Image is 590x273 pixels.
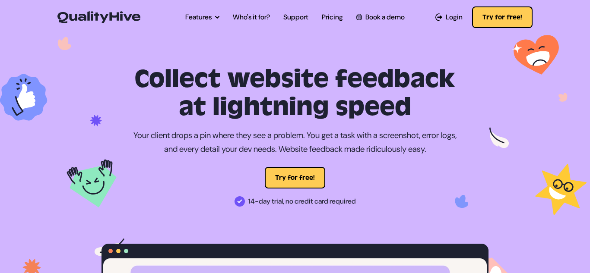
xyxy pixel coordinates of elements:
h1: Collect website feedback at lightning speed [102,66,488,122]
a: Support [283,12,308,22]
button: Try for free! [265,167,325,188]
img: 14-day trial, no credit card required [235,196,245,207]
a: Login [435,12,463,22]
a: Pricing [322,12,343,22]
span: 14-day trial, no credit card required [248,195,356,208]
span: Login [446,12,463,22]
p: Your client drops a pin where they see a problem. You get a task with a screenshot, error logs, a... [133,129,457,157]
img: QualityHive - Bug Tracking Tool [57,11,140,23]
button: Try for free! [472,6,533,28]
a: Who's it for? [233,12,270,22]
a: Features [185,12,219,22]
img: Book a QualityHive Demo [356,14,362,20]
a: Book a demo [356,12,405,22]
